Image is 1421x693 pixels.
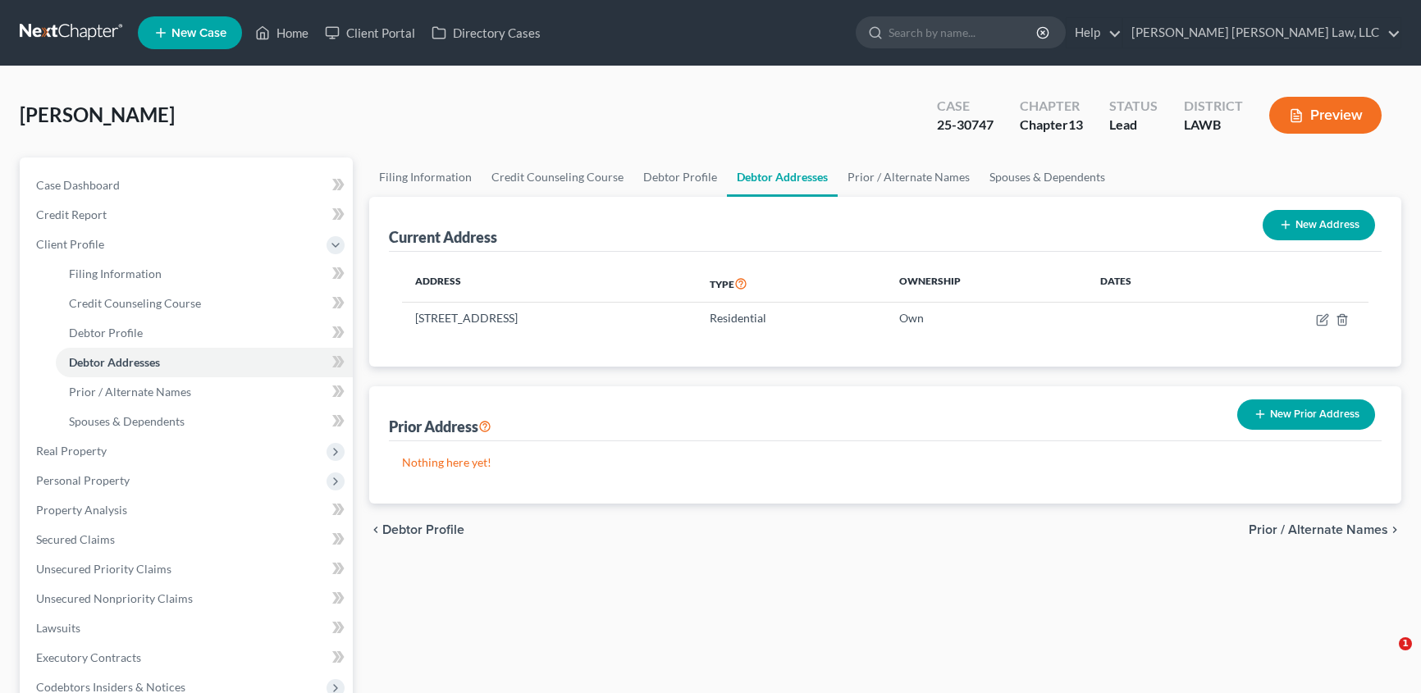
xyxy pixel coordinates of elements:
[23,584,353,613] a: Unsecured Nonpriority Claims
[23,643,353,672] a: Executory Contracts
[1263,210,1375,240] button: New Address
[69,385,191,399] span: Prior / Alternate Names
[697,303,886,334] td: Residential
[56,407,353,436] a: Spouses & Dependents
[838,157,980,197] a: Prior / Alternate Names
[23,200,353,230] a: Credit Report
[1109,116,1158,134] div: Lead
[1087,265,1218,303] th: Dates
[69,267,162,280] span: Filing Information
[389,417,491,436] div: Prior Address
[23,554,353,584] a: Unsecured Priority Claims
[482,157,633,197] a: Credit Counseling Course
[1109,97,1158,116] div: Status
[23,525,353,554] a: Secured Claims
[369,157,482,197] a: Filing Information
[36,532,115,546] span: Secured Claims
[1365,637,1405,677] iframe: Intercom live chat
[69,414,185,428] span: Spouses & Dependents
[1020,116,1083,134] div: Chapter
[886,303,1087,334] td: Own
[56,377,353,407] a: Prior / Alternate Names
[36,621,80,635] span: Lawsuits
[56,259,353,289] a: Filing Information
[886,265,1087,303] th: Ownership
[36,591,193,605] span: Unsecured Nonpriority Claims
[36,444,107,458] span: Real Property
[423,18,549,48] a: Directory Cases
[69,355,160,369] span: Debtor Addresses
[1249,523,1401,536] button: Prior / Alternate Names chevron_right
[980,157,1115,197] a: Spouses & Dependents
[402,265,697,303] th: Address
[889,17,1039,48] input: Search by name...
[36,562,171,576] span: Unsecured Priority Claims
[171,27,226,39] span: New Case
[1269,97,1382,134] button: Preview
[1249,523,1388,536] span: Prior / Alternate Names
[1184,97,1243,116] div: District
[633,157,727,197] a: Debtor Profile
[69,296,201,310] span: Credit Counseling Course
[1068,116,1083,132] span: 13
[36,237,104,251] span: Client Profile
[36,207,107,221] span: Credit Report
[36,178,120,192] span: Case Dashboard
[369,523,464,536] button: chevron_left Debtor Profile
[69,326,143,340] span: Debtor Profile
[402,303,697,334] td: [STREET_ADDRESS]
[247,18,317,48] a: Home
[23,171,353,200] a: Case Dashboard
[1067,18,1122,48] a: Help
[36,503,127,517] span: Property Analysis
[389,227,497,247] div: Current Address
[317,18,423,48] a: Client Portal
[937,97,994,116] div: Case
[23,613,353,643] a: Lawsuits
[1184,116,1243,134] div: LAWB
[402,454,1368,471] p: Nothing here yet!
[56,348,353,377] a: Debtor Addresses
[1123,18,1400,48] a: [PERSON_NAME] [PERSON_NAME] Law, LLC
[36,473,130,487] span: Personal Property
[1020,97,1083,116] div: Chapter
[1388,523,1401,536] i: chevron_right
[1237,399,1375,430] button: New Prior Address
[36,650,141,664] span: Executory Contracts
[697,265,886,303] th: Type
[23,495,353,525] a: Property Analysis
[382,523,464,536] span: Debtor Profile
[56,318,353,348] a: Debtor Profile
[369,523,382,536] i: chevron_left
[56,289,353,318] a: Credit Counseling Course
[937,116,994,134] div: 25-30747
[727,157,838,197] a: Debtor Addresses
[20,103,175,126] span: [PERSON_NAME]
[1399,637,1412,650] span: 1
